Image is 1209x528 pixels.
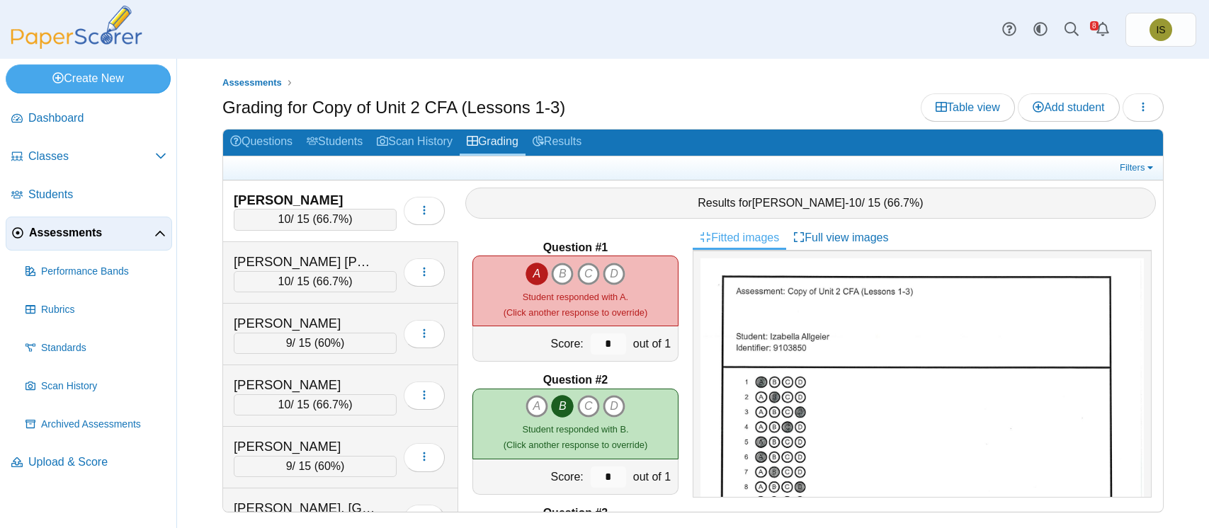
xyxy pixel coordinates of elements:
[234,456,397,477] div: / 15 ( )
[752,197,846,209] span: [PERSON_NAME]
[465,188,1156,219] div: Results for - / 15 ( )
[20,255,172,289] a: Performance Bands
[543,240,608,256] b: Question #1
[223,130,300,156] a: Questions
[222,96,565,120] h1: Grading for Copy of Unit 2 CFA (Lessons 1-3)
[543,505,608,521] b: Question #3
[577,263,600,285] i: C
[1116,161,1159,175] a: Filters
[6,6,147,49] img: PaperScorer
[234,209,397,230] div: / 15 ( )
[1150,18,1172,41] span: Isaiah Sexton
[526,395,548,418] i: A
[41,303,166,317] span: Rubrics
[543,372,608,388] b: Question #2
[234,191,375,210] div: [PERSON_NAME]
[222,77,282,88] span: Assessments
[318,337,341,349] span: 60%
[887,197,919,209] span: 66.7%
[460,130,526,156] a: Grading
[234,271,397,292] div: / 15 ( )
[630,326,678,361] div: out of 1
[286,337,293,349] span: 9
[29,225,154,241] span: Assessments
[234,394,397,415] div: / 15 ( )
[551,263,574,285] i: B
[28,187,166,202] span: Students
[234,333,397,354] div: / 15 ( )
[936,101,1000,113] span: Table view
[318,460,341,472] span: 60%
[219,74,285,92] a: Assessments
[286,460,293,472] span: 9
[577,395,600,418] i: C
[28,149,155,164] span: Classes
[370,130,460,156] a: Scan History
[921,93,1015,122] a: Table view
[234,499,375,517] div: [PERSON_NAME], [GEOGRAPHIC_DATA]
[317,213,348,225] span: 66.7%
[1087,14,1118,45] a: Alerts
[234,376,375,394] div: [PERSON_NAME]
[278,275,291,287] span: 10
[28,110,166,126] span: Dashboard
[6,140,172,174] a: Classes
[6,217,172,251] a: Assessments
[300,130,370,156] a: Students
[20,369,172,403] a: Scan History
[41,418,166,432] span: Archived Assessments
[41,265,166,279] span: Performance Bands
[1033,101,1104,113] span: Add student
[504,292,647,318] small: (Click another response to override)
[630,459,678,494] div: out of 1
[1018,93,1119,122] a: Add student
[234,437,375,456] div: [PERSON_NAME]
[786,226,895,250] a: Full view images
[6,102,172,136] a: Dashboard
[28,454,166,470] span: Upload & Score
[20,408,172,442] a: Archived Assessments
[504,424,647,450] small: (Click another response to override)
[603,263,625,285] i: D
[6,64,171,93] a: Create New
[234,314,375,333] div: [PERSON_NAME]
[526,130,589,156] a: Results
[473,459,587,494] div: Score:
[317,275,348,287] span: 66.7%
[523,292,628,302] span: Student responded with A.
[41,341,166,355] span: Standards
[234,253,375,271] div: [PERSON_NAME] [PERSON_NAME]
[41,379,166,394] span: Scan History
[6,178,172,212] a: Students
[522,424,628,435] span: Student responded with B.
[1156,25,1165,35] span: Isaiah Sexton
[551,395,574,418] i: B
[849,197,862,209] span: 10
[1125,13,1196,47] a: Isaiah Sexton
[693,226,786,250] a: Fitted images
[278,398,291,411] span: 10
[6,39,147,51] a: PaperScorer
[20,331,172,365] a: Standards
[278,213,291,225] span: 10
[526,263,548,285] i: A
[6,446,172,480] a: Upload & Score
[603,395,625,418] i: D
[473,326,587,361] div: Score:
[317,398,348,411] span: 66.7%
[20,293,172,327] a: Rubrics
